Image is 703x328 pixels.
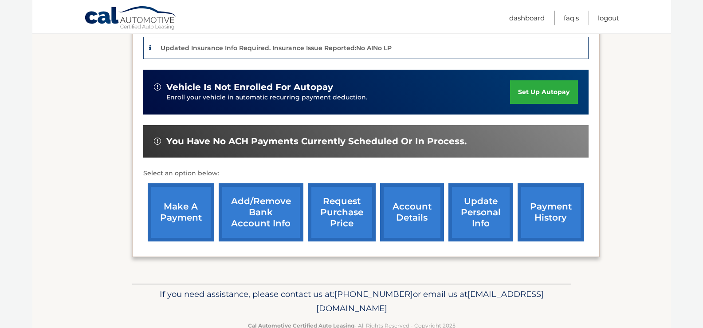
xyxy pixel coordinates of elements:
[380,183,444,241] a: account details
[334,289,413,299] span: [PHONE_NUMBER]
[308,183,376,241] a: request purchase price
[138,287,566,316] p: If you need assistance, please contact us at: or email us at
[143,168,589,179] p: Select an option below:
[518,183,584,241] a: payment history
[166,136,467,147] span: You have no ACH payments currently scheduled or in process.
[161,44,392,52] p: Updated Insurance Info Required. Insurance Issue Reported:No AINo LP
[448,183,513,241] a: update personal info
[154,138,161,145] img: alert-white.svg
[84,6,177,32] a: Cal Automotive
[166,82,333,93] span: vehicle is not enrolled for autopay
[510,80,577,104] a: set up autopay
[148,183,214,241] a: make a payment
[219,183,303,241] a: Add/Remove bank account info
[166,93,511,103] p: Enroll your vehicle in automatic recurring payment deduction.
[509,11,545,25] a: Dashboard
[598,11,619,25] a: Logout
[564,11,579,25] a: FAQ's
[154,83,161,91] img: alert-white.svg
